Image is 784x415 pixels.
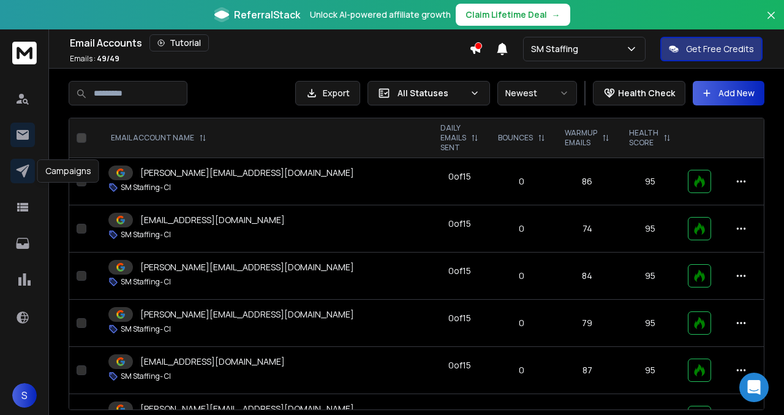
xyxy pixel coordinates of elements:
[686,43,754,55] p: Get Free Credits
[496,175,548,188] p: 0
[496,317,548,329] p: 0
[619,300,680,347] td: 95
[121,277,171,287] p: SM Staffing- CI
[531,43,583,55] p: SM Staffing
[310,9,451,21] p: Unlock AI-powered affiliate growth
[121,371,171,381] p: SM Staffing- CI
[496,223,548,235] p: 0
[763,7,779,37] button: Close banner
[739,373,769,402] div: Open Intercom Messenger
[496,364,548,376] p: 0
[140,214,285,226] p: [EMAIL_ADDRESS][DOMAIN_NAME]
[555,253,619,300] td: 84
[140,356,285,368] p: [EMAIL_ADDRESS][DOMAIN_NAME]
[398,87,465,99] p: All Statuses
[448,312,471,324] div: 0 of 15
[619,347,680,394] td: 95
[70,54,119,64] p: Emails :
[618,87,675,99] p: Health Check
[111,133,206,143] div: EMAIL ACCOUNT NAME
[12,383,37,408] button: S
[552,9,560,21] span: →
[140,403,354,415] p: [PERSON_NAME][EMAIL_ADDRESS][DOMAIN_NAME]
[37,159,99,183] div: Campaigns
[619,205,680,253] td: 95
[593,81,685,105] button: Health Check
[448,218,471,230] div: 0 of 15
[619,253,680,300] td: 95
[448,265,471,277] div: 0 of 15
[448,359,471,371] div: 0 of 15
[555,205,619,253] td: 74
[295,81,360,105] button: Export
[140,261,354,273] p: [PERSON_NAME][EMAIL_ADDRESS][DOMAIN_NAME]
[234,7,300,22] span: ReferralStack
[555,347,619,394] td: 87
[121,183,171,192] p: SM Staffing- CI
[498,133,533,143] p: BOUNCES
[555,158,619,205] td: 86
[497,81,577,105] button: Newest
[496,270,548,282] p: 0
[456,4,570,26] button: Claim Lifetime Deal→
[448,170,471,183] div: 0 of 15
[660,37,763,61] button: Get Free Credits
[70,34,469,51] div: Email Accounts
[440,123,466,153] p: DAILY EMAILS SENT
[149,34,209,51] button: Tutorial
[619,158,680,205] td: 95
[97,53,119,64] span: 49 / 49
[555,300,619,347] td: 79
[565,128,597,148] p: WARMUP EMAILS
[140,308,354,321] p: [PERSON_NAME][EMAIL_ADDRESS][DOMAIN_NAME]
[140,167,354,179] p: [PERSON_NAME][EMAIL_ADDRESS][DOMAIN_NAME]
[121,230,171,240] p: SM Staffing- CI
[629,128,658,148] p: HEALTH SCORE
[121,324,171,334] p: SM Staffing- CI
[693,81,764,105] button: Add New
